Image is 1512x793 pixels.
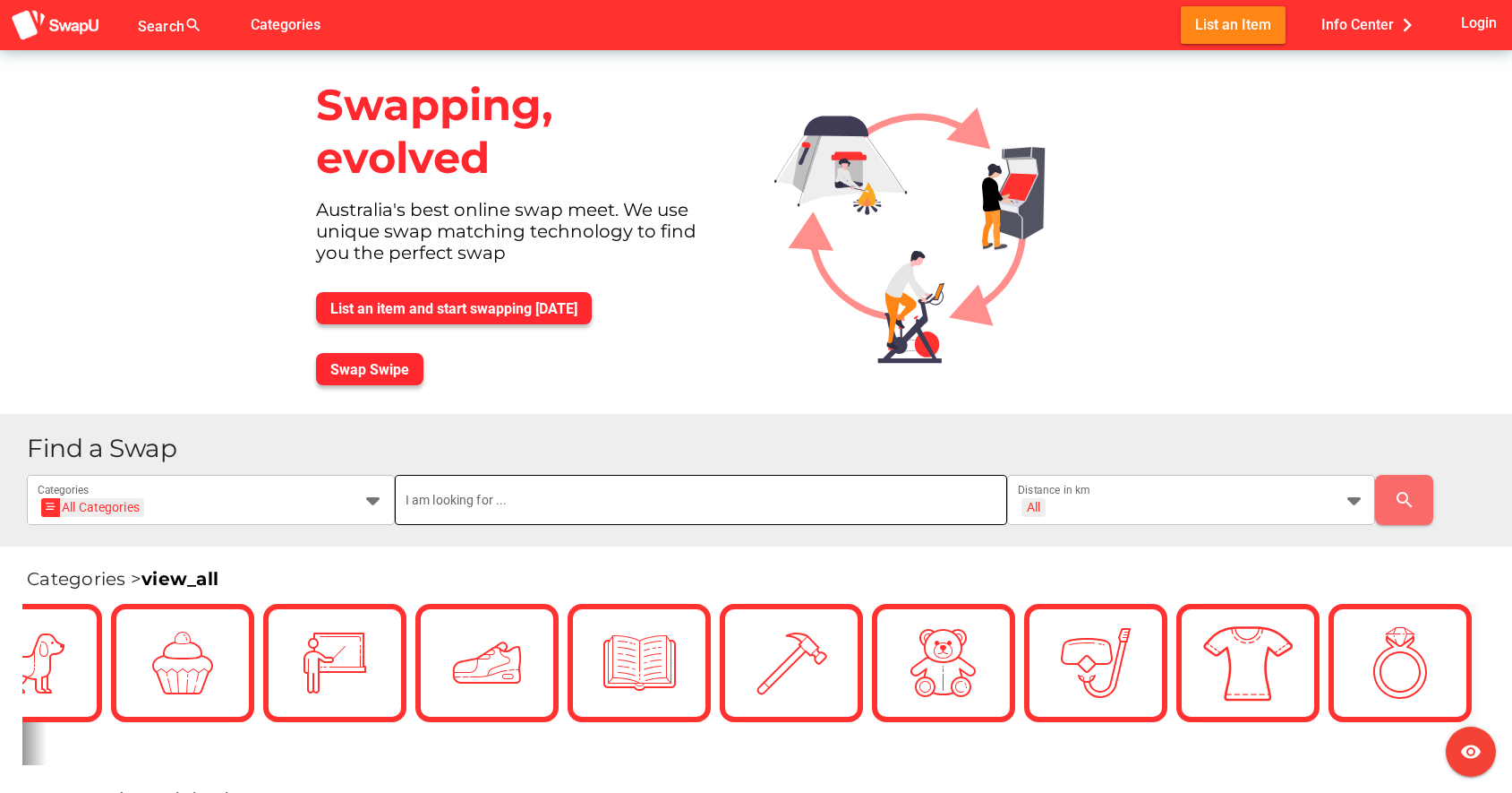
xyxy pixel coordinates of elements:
input: I am looking for ... [406,475,997,525]
img: Graphic.svg [760,50,1089,384]
span: List an Item [1195,13,1271,37]
span: Login [1461,11,1497,35]
button: List an item and start swapping [DATE] [316,292,592,324]
span: Categories [251,10,320,39]
div: Swapping, evolved [302,65,746,199]
i: false [224,14,245,36]
h1: Find a Swap [27,435,1498,461]
i: visibility [1460,741,1482,763]
button: List an Item [1181,6,1286,43]
div: Australia's best online swap meet. We use unique swap matching technology to find you the perfect... [302,199,746,278]
a: view_all [141,568,218,590]
button: Login [1457,6,1501,39]
a: Categories [236,15,335,32]
div: All [1027,499,1040,515]
img: aSD8y5uGLpzPJLYTcYcjNu3laj1c05W5KWf0Ds+Za8uybjssssuu+yyyy677LKX2n+PWMSDJ9a87AAAAABJRU5ErkJggg== [11,9,100,42]
div: All Categories [47,498,140,517]
span: Categories > [27,568,218,590]
i: search [1394,489,1415,511]
span: List an item and start swapping [DATE] [330,300,577,317]
button: Categories [236,6,335,43]
i: chevron_right [1394,12,1421,39]
span: Swap Swipe [330,361,409,378]
button: Info Center [1307,6,1435,43]
button: Swap Swipe [316,353,423,385]
span: Info Center [1321,10,1421,39]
